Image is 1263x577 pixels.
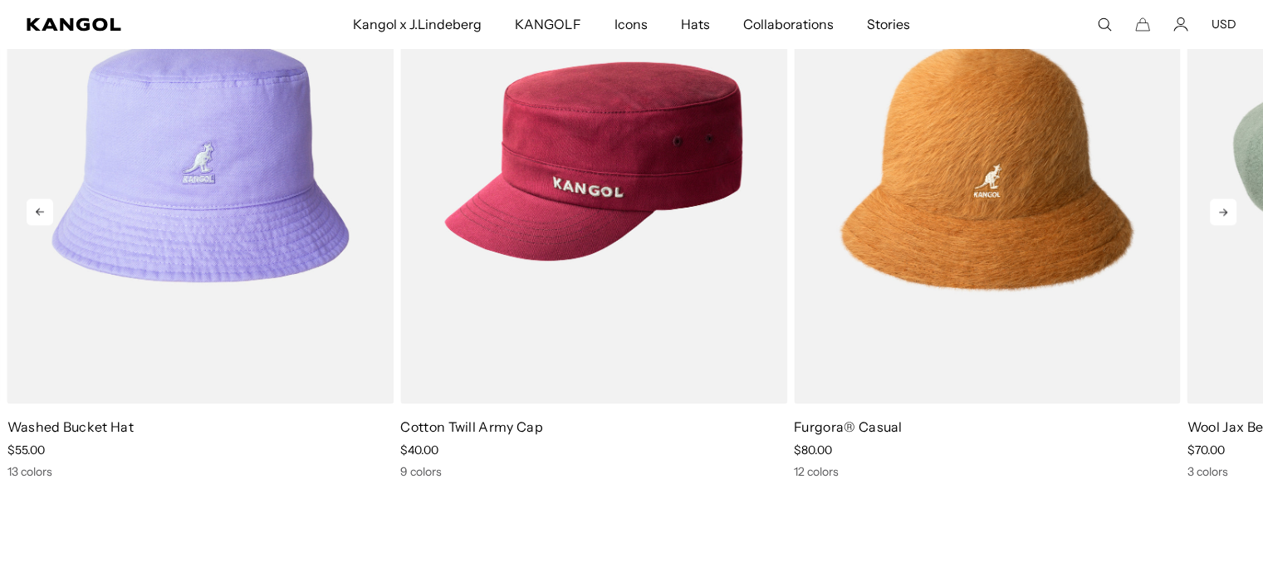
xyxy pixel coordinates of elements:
[400,442,438,457] span: $40.00
[7,418,134,434] a: Washed Bucket Hat
[794,442,832,457] span: $80.00
[400,463,787,478] div: 9 colors
[1097,17,1112,32] summary: Search here
[27,17,233,31] a: Kangol
[7,463,394,478] div: 13 colors
[1135,17,1150,32] button: Cart
[794,463,1181,478] div: 12 colors
[794,418,903,434] a: Furgora® Casual
[1173,17,1188,32] a: Account
[7,442,45,457] span: $55.00
[400,418,543,434] a: Cotton Twill Army Cap
[1187,442,1225,457] span: $70.00
[1212,17,1236,32] button: USD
